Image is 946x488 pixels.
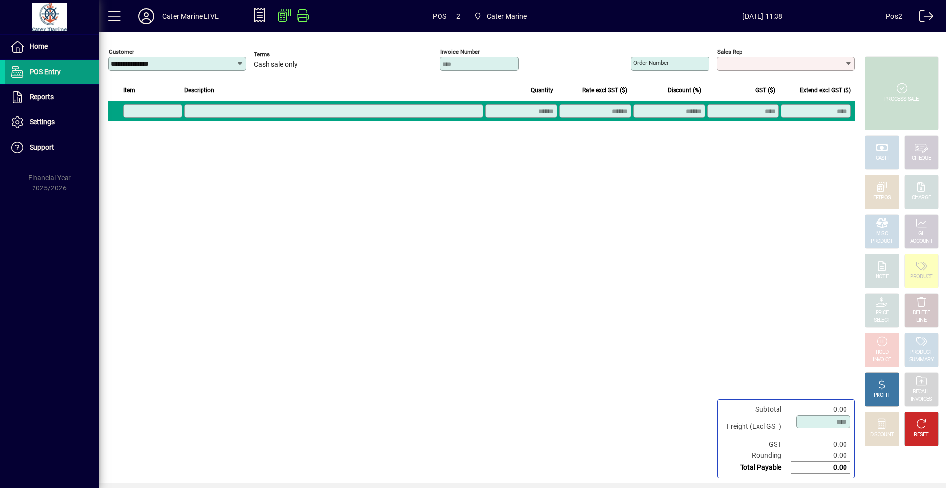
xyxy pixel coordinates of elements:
div: PRICE [876,309,889,317]
div: RESET [914,431,929,439]
div: CHEQUE [912,155,931,162]
span: Cater Marine [470,7,531,25]
button: Profile [131,7,162,25]
span: Reports [30,93,54,101]
span: Extend excl GST ($) [800,85,851,96]
span: Home [30,42,48,50]
div: DELETE [913,309,930,317]
a: Reports [5,85,99,110]
span: Rate excl GST ($) [582,85,627,96]
div: INVOICE [873,356,891,364]
td: Total Payable [722,462,791,474]
span: Settings [30,118,55,126]
span: Support [30,143,54,151]
div: Cater Marine LIVE [162,8,219,24]
div: NOTE [876,273,888,281]
td: Rounding [722,450,791,462]
td: Freight (Excl GST) [722,415,791,439]
a: Support [5,135,99,160]
span: POS Entry [30,68,61,75]
div: PROCESS SALE [884,96,919,103]
div: CHARGE [912,194,931,202]
div: EFTPOS [873,194,891,202]
mat-label: Sales rep [717,48,742,55]
span: 2 [456,8,460,24]
div: PRODUCT [910,349,932,356]
div: MISC [876,230,888,238]
span: Item [123,85,135,96]
div: SUMMARY [909,356,934,364]
div: GL [918,230,925,238]
td: 0.00 [791,439,850,450]
span: POS [433,8,446,24]
div: RECALL [913,388,930,396]
div: ACCOUNT [910,238,933,245]
div: PROFIT [874,392,890,399]
div: CASH [876,155,888,162]
div: Pos2 [886,8,902,24]
mat-label: Invoice number [440,48,480,55]
span: Cash sale only [254,61,298,69]
a: Logout [912,2,934,34]
div: SELECT [874,317,891,324]
span: [DATE] 11:38 [640,8,886,24]
span: Discount (%) [668,85,701,96]
a: Home [5,35,99,59]
td: Subtotal [722,404,791,415]
td: 0.00 [791,462,850,474]
mat-label: Order number [633,59,669,66]
div: PRODUCT [871,238,893,245]
span: Terms [254,51,313,58]
div: INVOICES [911,396,932,403]
span: GST ($) [755,85,775,96]
mat-label: Customer [109,48,134,55]
a: Settings [5,110,99,135]
div: LINE [916,317,926,324]
div: HOLD [876,349,888,356]
div: PRODUCT [910,273,932,281]
span: Cater Marine [487,8,527,24]
td: 0.00 [791,450,850,462]
span: Quantity [531,85,553,96]
td: GST [722,439,791,450]
td: 0.00 [791,404,850,415]
div: DISCOUNT [870,431,894,439]
span: Description [184,85,214,96]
